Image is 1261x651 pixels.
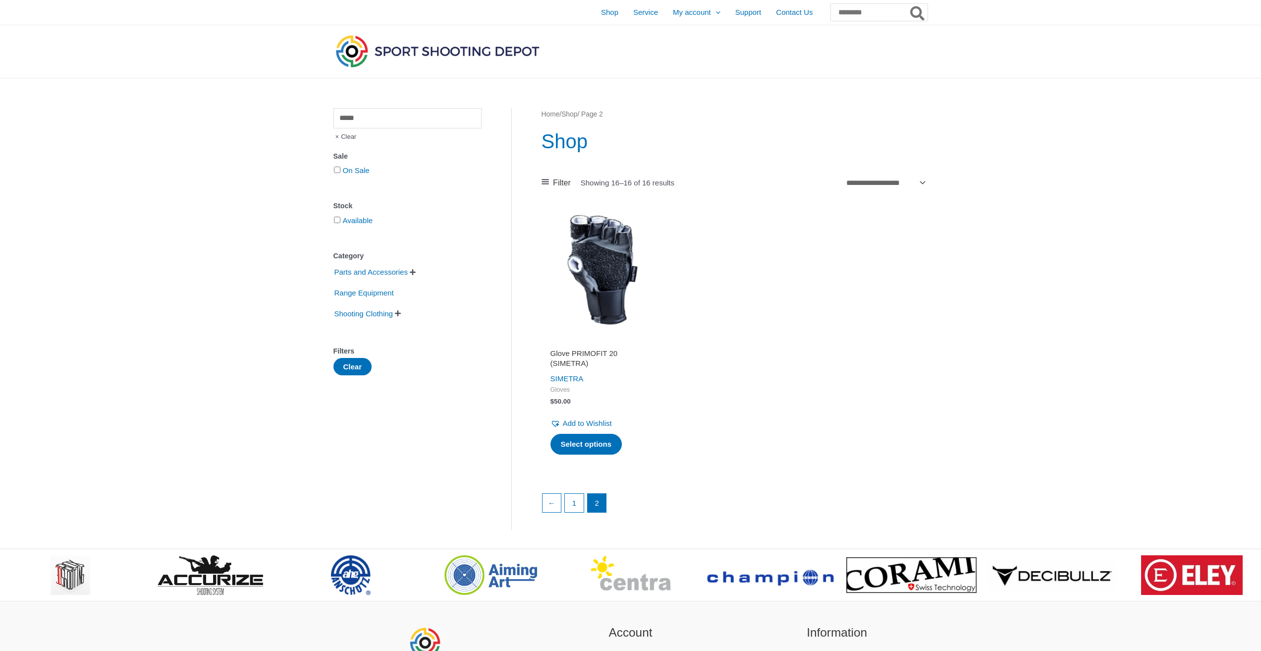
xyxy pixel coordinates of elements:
img: Glove PRIMOFIT 20 [542,209,663,331]
div: Stock [333,199,482,213]
span: Parts and Accessories [333,264,409,281]
span: Shooting Clothing [333,305,394,322]
nav: Product Pagination [542,493,928,518]
span: Add to Wishlist [563,419,612,427]
button: Clear [333,358,372,375]
span: $ [550,398,554,405]
bdi: 50.00 [550,398,571,405]
a: ← [543,494,561,513]
a: Add to Wishlist [550,416,612,430]
a: Shooting Clothing [333,308,394,317]
a: Page 1 [565,494,584,513]
h2: Information [746,624,928,642]
span: Clear [333,128,357,145]
span: Filter [553,176,571,190]
a: Home [542,111,560,118]
div: Sale [333,149,482,164]
span: Page 2 [588,494,606,513]
div: Category [333,249,482,263]
a: On Sale [343,166,370,175]
iframe: Customer reviews powered by Trustpilot [550,337,655,349]
img: brand logo [1141,555,1243,595]
div: Filters [333,344,482,358]
a: Select options for “Glove PRIMOFIT 20 (SIMETRA)” [550,434,622,455]
a: Range Equipment [333,288,395,296]
nav: Breadcrumb [542,108,928,121]
span:  [410,269,416,276]
input: Available [334,217,340,223]
h1: Shop [542,127,928,155]
select: Shop order [843,175,928,190]
a: Parts and Accessories [333,267,409,276]
h2: Glove PRIMOFIT 20 (SIMETRA) [550,349,655,368]
a: Shop [561,111,577,118]
input: On Sale [334,167,340,173]
a: Available [343,216,373,225]
span:  [395,310,401,317]
a: Glove PRIMOFIT 20 (SIMETRA) [550,349,655,372]
button: Search [908,4,928,21]
a: Filter [542,176,571,190]
span: Gloves [550,386,655,394]
img: Sport Shooting Depot [333,33,542,69]
h2: Account [540,624,721,642]
p: Showing 16–16 of 16 results [581,179,674,186]
span: Range Equipment [333,285,395,301]
a: SIMETRA [550,374,584,383]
